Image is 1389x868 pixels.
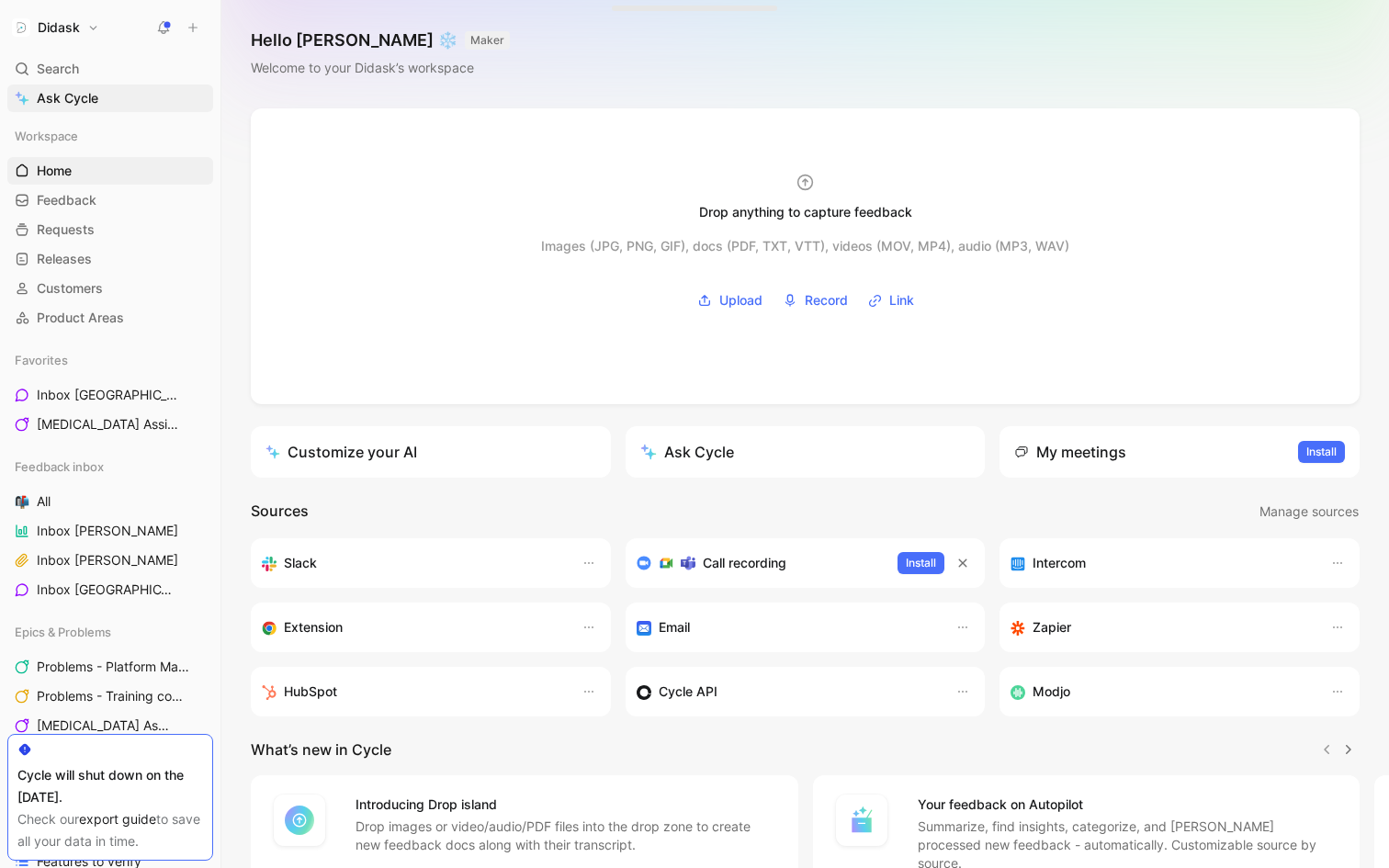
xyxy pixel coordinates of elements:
[7,712,213,739] a: [MEDICAL_DATA] Assistant
[7,547,213,574] a: Inbox [PERSON_NAME]
[1306,443,1337,461] span: Install
[7,453,213,480] div: Feedback inbox
[7,122,213,150] div: Workspace
[691,287,769,314] button: Upload
[356,817,776,854] p: Drop images or video/audio/PDF files into the drop zone to create new feedback docs along with th...
[37,415,183,434] span: [MEDICAL_DATA] Assistant
[7,157,213,185] a: Home
[1011,616,1312,638] div: Capture feedback from thousands of sources with Zapier (survey results, recordings, sheets, etc).
[7,275,213,302] a: Customers
[1011,552,1312,574] div: Sync your customers, send feedback and get updates in Intercom
[37,58,79,80] span: Search
[7,618,213,739] div: Epics & ProblemsProblems - Platform ManagementProblems - Training content[MEDICAL_DATA] Assistant
[659,616,690,638] h3: Email
[37,250,92,268] span: Releases
[37,279,103,298] span: Customers
[898,552,944,574] button: Install
[251,738,391,761] h2: What’s new in Cycle
[637,552,884,574] div: Record & transcribe meetings from Zoom, Meet & Teams.
[7,346,213,374] div: Favorites
[626,426,986,478] button: Ask Cycle
[262,616,563,638] div: Capture feedback from anywhere on the web
[262,552,563,574] div: Sync your customers, send feedback and get updates in Slack
[356,794,776,816] h4: Introducing Drop island
[7,216,213,243] a: Requests
[889,289,914,311] span: Link
[37,309,124,327] span: Product Areas
[7,517,213,545] a: Inbox [PERSON_NAME]
[251,57,510,79] div: Welcome to your Didask’s workspace
[15,351,68,369] span: Favorites
[7,682,213,710] a: Problems - Training content
[659,681,717,703] h3: Cycle API
[15,457,104,476] span: Feedback inbox
[37,687,189,705] span: Problems - Training content
[12,18,30,37] img: Didask
[703,552,786,574] h3: Call recording
[7,55,213,83] div: Search
[37,191,96,209] span: Feedback
[37,386,183,405] span: Inbox [GEOGRAPHIC_DATA]
[7,15,104,40] button: DidaskDidask
[1259,500,1360,524] button: Manage sources
[719,289,762,311] span: Upload
[37,492,51,511] span: All
[15,494,29,509] img: 📬
[11,490,33,513] button: 📬
[1033,616,1071,638] h3: Zapier
[251,29,510,51] h1: Hello [PERSON_NAME] ❄️
[284,552,317,574] h3: Slack
[640,441,734,463] div: Ask Cycle
[465,31,510,50] button: MAKER
[37,87,98,109] span: Ask Cycle
[251,426,611,478] a: Customize your AI
[265,441,417,463] div: Customize your AI
[7,304,213,332] a: Product Areas
[251,500,309,524] h2: Sources
[906,554,936,572] span: Install
[1033,681,1070,703] h3: Modjo
[15,623,111,641] span: Epics & Problems
[918,794,1338,816] h4: Your feedback on Autopilot
[37,716,172,735] span: [MEDICAL_DATA] Assistant
[79,811,156,827] a: export guide
[637,616,938,638] div: Forward emails to your feedback inbox
[37,551,178,569] span: Inbox [PERSON_NAME]
[7,453,213,603] div: Feedback inbox📬AllInbox [PERSON_NAME]Inbox [PERSON_NAME]Inbox [GEOGRAPHIC_DATA]
[1298,441,1345,463] button: Install
[7,245,213,273] a: Releases
[541,235,1069,257] div: Images (JPG, PNG, GIF), docs (PDF, TXT, VTT), videos (MOV, MP4), audio (MP3, WAV)
[37,658,192,676] span: Problems - Platform Management
[776,287,854,314] button: Record
[37,522,178,540] span: Inbox [PERSON_NAME]
[284,681,337,703] h3: HubSpot
[1033,552,1086,574] h3: Intercom
[37,220,95,239] span: Requests
[17,764,203,808] div: Cycle will shut down on the [DATE].
[7,381,213,409] a: Inbox [GEOGRAPHIC_DATA]
[37,162,72,180] span: Home
[7,411,213,438] a: [MEDICAL_DATA] Assistant
[7,186,213,214] a: Feedback
[284,616,343,638] h3: Extension
[7,576,213,603] a: Inbox [GEOGRAPHIC_DATA]
[37,581,173,599] span: Inbox [GEOGRAPHIC_DATA]
[862,287,920,314] button: Link
[38,19,80,36] h1: Didask
[7,488,213,515] a: 📬All
[699,201,912,223] div: Drop anything to capture feedback
[15,127,78,145] span: Workspace
[7,618,213,646] div: Epics & Problems
[7,653,213,681] a: Problems - Platform Management
[1259,501,1359,523] span: Manage sources
[637,681,938,703] div: Sync customers & send feedback from custom sources. Get inspired by our favorite use case
[805,289,848,311] span: Record
[7,85,213,112] a: Ask Cycle
[17,808,203,852] div: Check our to save all your data in time.
[1014,441,1126,463] div: My meetings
